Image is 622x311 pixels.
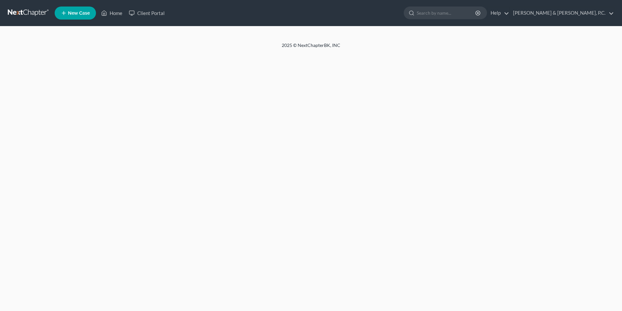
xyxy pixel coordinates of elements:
a: [PERSON_NAME] & [PERSON_NAME], P.C. [510,7,614,19]
a: Help [487,7,509,19]
a: Client Portal [126,7,168,19]
a: Home [98,7,126,19]
span: New Case [68,11,90,16]
div: 2025 © NextChapterBK, INC [126,42,496,54]
input: Search by name... [417,7,476,19]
